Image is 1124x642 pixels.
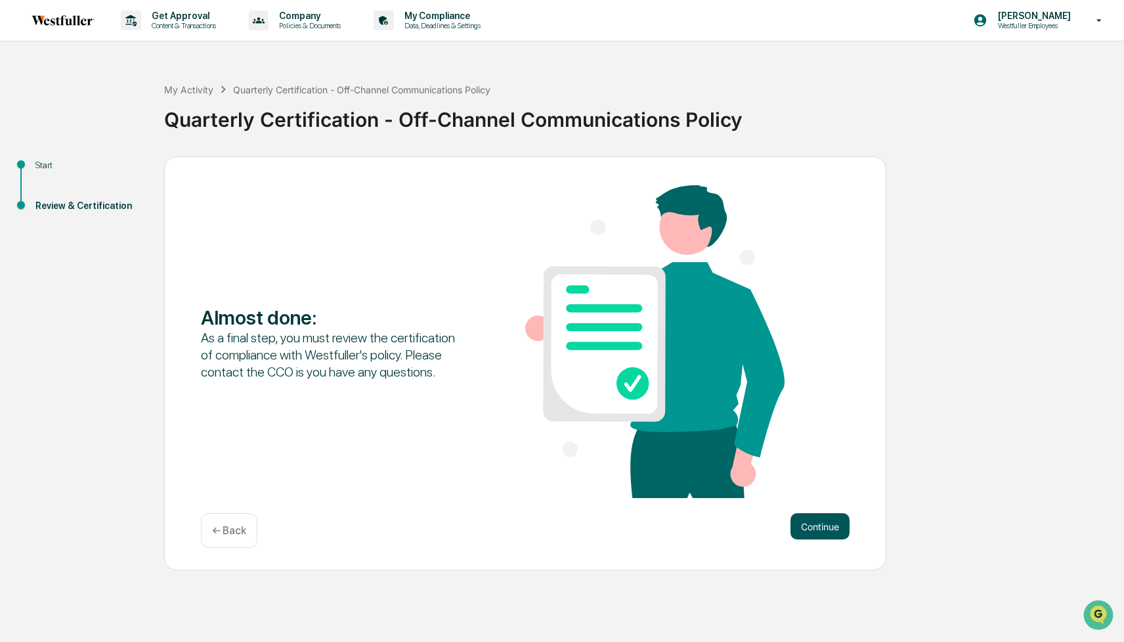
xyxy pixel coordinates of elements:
[13,101,37,124] img: 1746055101610-c473b297-6a78-478c-a979-82029cc54cd1
[394,21,487,30] p: Data, Deadlines & Settings
[269,11,347,21] p: Company
[26,191,83,204] span: Data Lookup
[95,167,106,177] div: 🗄️
[201,329,460,380] div: As a final step, you must review the certification of compliance with Westfuller's policy. Please...
[93,222,159,233] a: Powered byPylon
[269,21,347,30] p: Policies & Documents
[45,101,215,114] div: Start new chat
[45,114,166,124] div: We're available if you need us!
[8,160,90,184] a: 🖐️Preclearance
[141,11,223,21] p: Get Approval
[987,11,1077,21] p: [PERSON_NAME]
[13,167,24,177] div: 🖐️
[131,223,159,233] span: Pylon
[164,84,213,95] div: My Activity
[394,11,487,21] p: My Compliance
[90,160,168,184] a: 🗄️Attestations
[790,513,850,539] button: Continue
[35,199,143,213] div: Review & Certification
[201,306,460,329] div: Almost done :
[13,192,24,202] div: 🔎
[108,166,163,179] span: Attestations
[26,166,85,179] span: Preclearance
[233,84,490,95] div: Quarterly Certification - Off-Channel Communications Policy
[35,158,143,172] div: Start
[987,21,1077,30] p: Westfuller Employees
[8,185,88,209] a: 🔎Data Lookup
[212,524,246,537] p: ← Back
[141,21,223,30] p: Content & Transactions
[164,97,1117,131] div: Quarterly Certification - Off-Channel Communications Policy
[32,15,95,26] img: logo
[525,185,785,498] img: Almost done
[1082,599,1117,634] iframe: Open customer support
[13,28,239,49] p: How can we help?
[223,104,239,120] button: Start new chat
